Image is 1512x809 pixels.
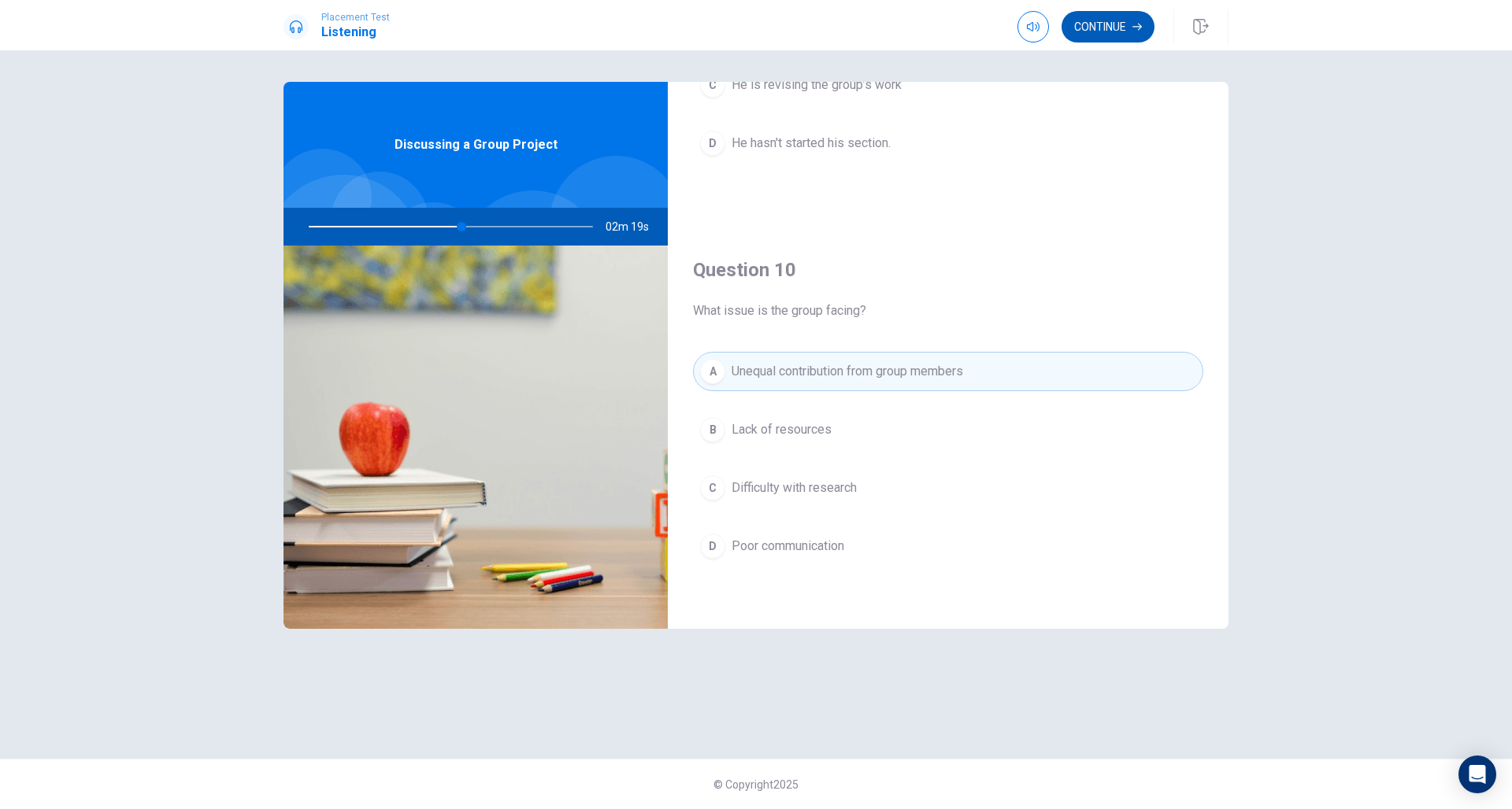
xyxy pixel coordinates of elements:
[732,478,857,497] span: Difficulty with research
[700,534,725,559] div: D
[700,72,725,98] div: C
[606,208,661,246] span: 02m 19s
[700,131,725,156] div: D
[693,410,1203,449] button: BLack of resources
[283,246,668,629] img: Discussing a Group Project
[732,362,963,381] span: Unequal contribution from group members
[700,417,725,442] div: B
[693,257,1203,283] h4: Question 10
[732,537,844,556] span: Poor communication
[693,352,1203,391] button: AUnequal contribution from group members
[693,65,1203,105] button: CHe is revising the group’s work
[321,12,390,23] span: Placement Test
[732,420,832,439] span: Lack of resources
[693,468,1203,508] button: CDifficulty with research
[732,76,902,94] span: He is revising the group’s work
[713,778,799,791] span: © Copyright 2025
[693,526,1203,566] button: DPoor communication
[1062,11,1154,42] button: Continue
[321,23,390,42] h1: Listening
[693,301,1203,320] span: What issue is the group facing?
[700,359,725,384] div: A
[693,124,1203,163] button: DHe hasn't started his section.
[732,134,891,153] span: He hasn't started his section.
[700,475,725,501] div: C
[1458,755,1496,793] div: Open Intercom Messenger
[395,135,558,154] span: Discussing a Group Project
